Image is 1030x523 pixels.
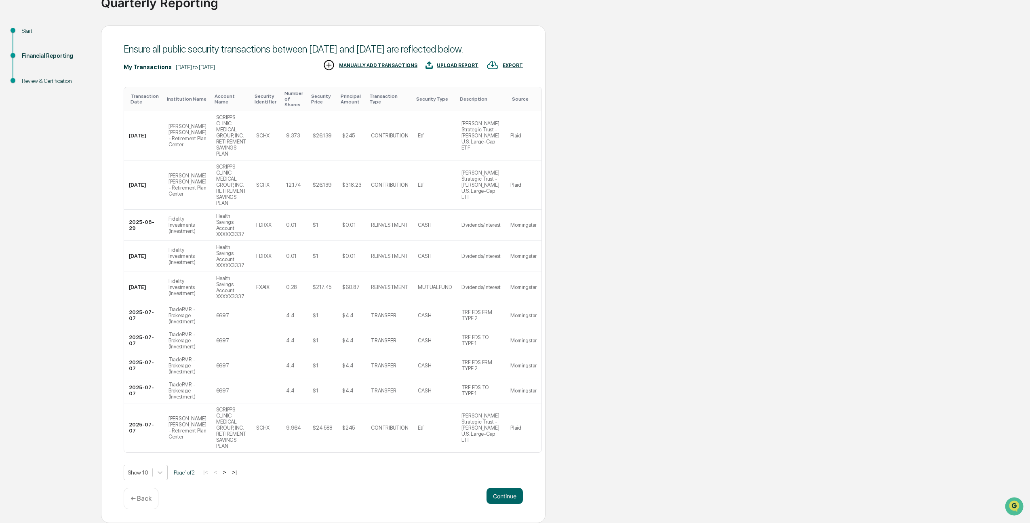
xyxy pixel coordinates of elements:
[506,303,541,328] td: Morningstar
[418,182,423,188] div: Etf
[174,469,195,476] span: Page 1 of 2
[425,59,433,71] img: UPLOAD REPORT
[313,182,332,188] div: $26.139
[418,388,431,394] div: CASH
[418,133,423,139] div: Etf
[215,93,248,105] div: Toggle SortBy
[461,222,501,228] div: Dividends/Interest
[286,363,294,369] div: 4.4
[313,222,318,228] div: $1
[416,96,453,102] div: Toggle SortBy
[124,241,164,272] td: [DATE]
[256,182,270,188] div: SCHX
[124,210,164,241] td: 2025-08-29
[256,425,270,431] div: SCHX
[211,241,251,272] td: Health Savings Account XXXXX3337
[124,303,164,328] td: 2025-07-07
[461,334,501,346] div: TRF FDS TO TYPE 1
[211,111,251,160] td: SCRIPPS CLINIC MEDICAL GROUP, INC. RETIREMENT SAVINGS PLAN
[169,331,206,350] div: TradePMR - Brokerage (Investment)
[5,114,54,129] a: 🔎Data Lookup
[371,363,396,369] div: TRANSFER
[512,96,538,102] div: Toggle SortBy
[169,173,206,197] div: [PERSON_NAME] [PERSON_NAME] - Retirement Plan Center
[323,59,335,71] img: MANUALLY ADD TRANSACTIONS
[124,43,523,55] div: Ensure all public security transactions between [DATE] and [DATE] are reflected below.
[124,353,164,378] td: 2025-07-07
[8,103,15,109] div: 🖐️
[418,337,431,344] div: CASH
[131,495,152,502] p: ← Back
[371,222,408,228] div: REINVESTMENT
[506,328,541,353] td: Morningstar
[211,378,251,403] td: 6697
[313,388,318,394] div: $1
[342,312,354,318] div: $4.4
[369,93,410,105] div: Toggle SortBy
[169,247,206,265] div: Fidelity Investments (Investment)
[461,309,501,321] div: TRF FDS FRM TYPE 2
[59,103,65,109] div: 🗄️
[371,312,396,318] div: TRANSFER
[286,253,297,259] div: 0.01
[169,278,206,296] div: Fidelity Investments (Investment)
[487,59,499,71] img: EXPORT
[371,425,408,431] div: CONTRIBUTION
[286,425,301,431] div: 9.964
[342,363,354,369] div: $4.4
[124,111,164,160] td: [DATE]
[371,253,408,259] div: REINVESTMENT
[8,17,147,30] p: How can we help?
[437,63,478,68] div: UPLOAD REPORT
[461,359,501,371] div: TRF FDS FRM TYPE 2
[5,99,55,113] a: 🖐️Preclearance
[256,133,270,139] div: SCHX
[124,328,164,353] td: 2025-07-07
[461,170,501,200] div: [PERSON_NAME] Strategic Trust - [PERSON_NAME] U.S. Large-Cap ETF
[506,272,541,303] td: Morningstar
[256,222,272,228] div: FDRXX
[313,133,332,139] div: $26.139
[286,312,294,318] div: 4.4
[342,182,361,188] div: $318.23
[371,388,396,394] div: TRANSFER
[286,337,294,344] div: 4.4
[286,222,297,228] div: 0.01
[371,133,408,139] div: CONTRIBUTION
[418,284,451,290] div: MUTUALFUND
[211,210,251,241] td: Health Savings Account XXXXX3337
[313,337,318,344] div: $1
[341,93,363,105] div: Toggle SortBy
[27,62,133,70] div: Start new chat
[506,403,541,452] td: Plaid
[124,272,164,303] td: [DATE]
[313,284,331,290] div: $217.45
[487,488,523,504] button: Continue
[418,312,431,318] div: CASH
[506,111,541,160] td: Plaid
[22,52,88,60] div: Financial Reporting
[506,378,541,403] td: Morningstar
[211,160,251,210] td: SCRIPPS CLINIC MEDICAL GROUP, INC. RETIREMENT SAVINGS PLAN
[286,388,294,394] div: 4.4
[311,93,334,105] div: Toggle SortBy
[313,363,318,369] div: $1
[461,253,501,259] div: Dividends/Interest
[461,384,501,396] div: TRF FDS TO TYPE 1
[503,63,523,68] div: EXPORT
[27,70,102,76] div: We're available if you need us!
[80,137,98,143] span: Pylon
[211,272,251,303] td: Health Savings Account XXXXX3337
[461,120,501,151] div: [PERSON_NAME] Strategic Trust - [PERSON_NAME] U.S. Large-Cap ETF
[342,253,356,259] div: $0.01
[211,403,251,452] td: SCRIPPS CLINIC MEDICAL GROUP, INC. RETIREMENT SAVINGS PLAN
[286,133,300,139] div: 9.373
[176,64,215,70] div: [DATE] to [DATE]
[8,62,23,76] img: 1746055101610-c473b297-6a78-478c-a979-82029cc54cd1
[211,353,251,378] td: 6697
[313,425,333,431] div: $24.588
[169,123,206,148] div: [PERSON_NAME] [PERSON_NAME] - Retirement Plan Center
[418,363,431,369] div: CASH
